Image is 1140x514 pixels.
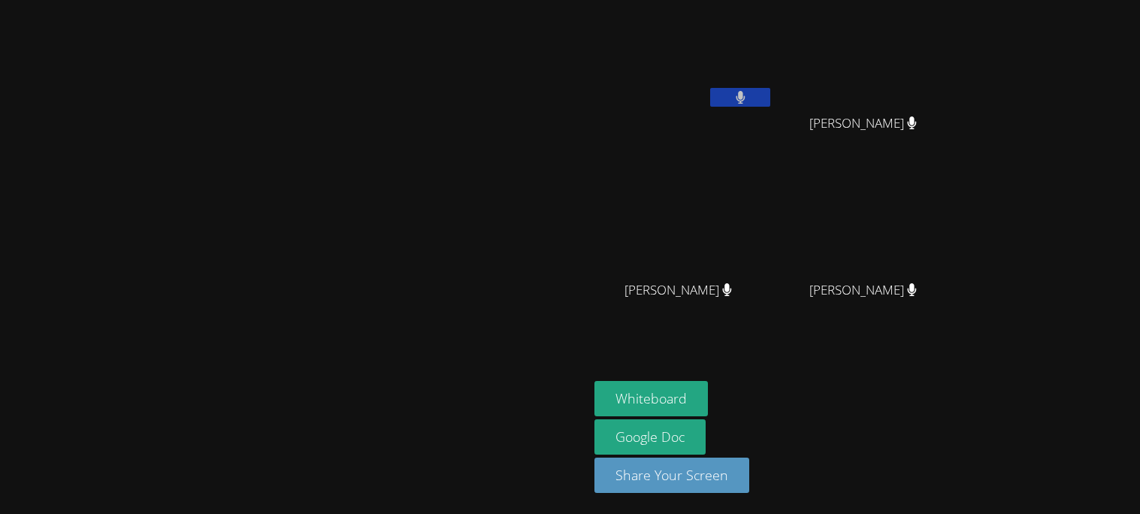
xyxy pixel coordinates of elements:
[809,113,917,135] span: [PERSON_NAME]
[624,280,732,301] span: [PERSON_NAME]
[809,280,917,301] span: [PERSON_NAME]
[594,458,749,493] button: Share Your Screen
[594,419,706,455] a: Google Doc
[594,381,708,416] button: Whiteboard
